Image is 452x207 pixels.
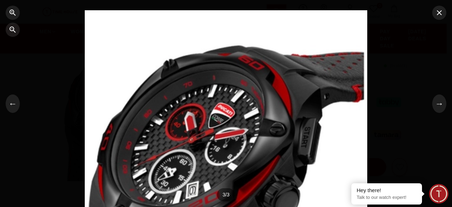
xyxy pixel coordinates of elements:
button: → [432,94,446,113]
div: 3 / 3 [217,188,235,201]
p: Talk to our watch expert! [357,195,417,201]
button: ← [6,94,20,113]
div: Hey there! [357,187,417,194]
div: Chat Widget [429,184,448,203]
